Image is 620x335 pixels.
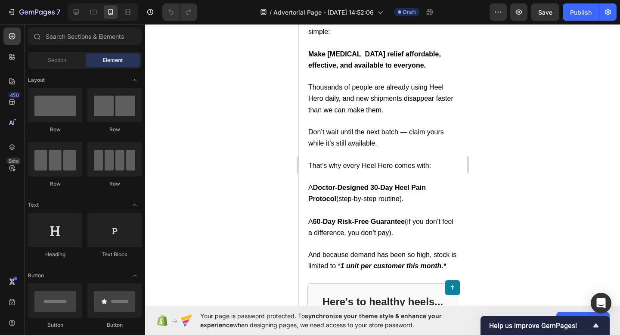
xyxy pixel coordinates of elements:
[28,180,82,188] div: Row
[3,3,64,21] button: 7
[56,7,60,17] p: 7
[538,9,552,16] span: Save
[8,92,21,99] div: 450
[87,321,142,329] div: Button
[270,8,272,17] span: /
[28,76,45,84] span: Layout
[48,56,66,64] span: Section
[403,8,416,16] span: Draft
[570,8,592,17] div: Publish
[200,312,442,329] span: synchronize your theme style & enhance your experience
[28,272,44,279] span: Button
[489,322,591,330] span: Help us improve GemPages!
[591,293,611,313] div: Open Intercom Messenger
[28,321,82,329] div: Button
[556,312,610,329] button: Allow access
[162,3,197,21] div: Undo/Redo
[28,28,142,45] input: Search Sections & Elements
[299,24,467,306] iframe: Design area
[200,311,475,329] span: Your page is password protected. To when designing pages, we need access to your store password.
[103,56,123,64] span: Element
[87,251,142,258] div: Text Block
[28,251,82,258] div: Heading
[128,269,142,282] span: Toggle open
[489,320,601,331] button: Show survey - Help us improve GemPages!
[128,198,142,212] span: Toggle open
[128,73,142,87] span: Toggle open
[28,126,82,133] div: Row
[273,8,374,17] span: Advertorial Page - [DATE] 14:52:06
[87,180,142,188] div: Row
[87,126,142,133] div: Row
[28,201,39,209] span: Text
[531,3,559,21] button: Save
[563,3,599,21] button: Publish
[6,158,21,164] div: Beta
